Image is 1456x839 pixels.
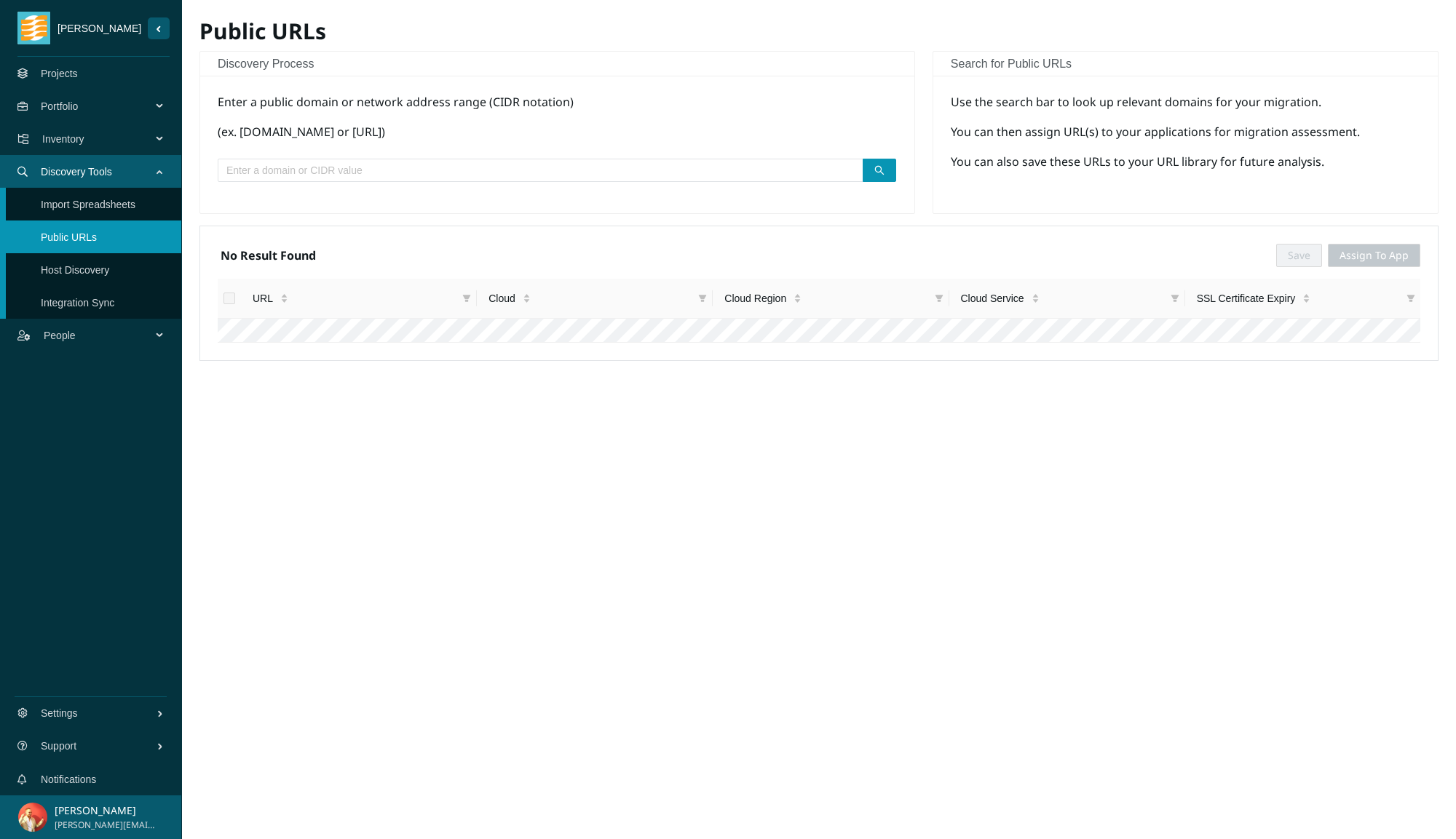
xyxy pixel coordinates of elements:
span: Cloud Service [961,290,1024,306]
span: SSL Certificate Expiry [1197,290,1296,306]
span: URL [253,290,273,306]
span: (ex. [DOMAIN_NAME] or [URL]) [218,124,385,140]
th: Cloud Service [949,279,1185,319]
span: Discovery Tools [41,150,157,194]
span: filter [456,279,477,318]
button: Save [1276,244,1322,267]
span: Portfolio [41,84,157,128]
div: Discovery Process [218,52,897,76]
input: Enter a domain or CIDR value [226,162,843,178]
span: Settings [41,691,157,735]
th: Cloud [477,279,713,319]
span: People [44,314,157,357]
a: Notifications [41,774,96,785]
span: filter [1165,279,1185,318]
th: SSL Certificate Expiry [1185,279,1421,319]
span: filter [692,279,713,318]
span: search [874,165,885,177]
a: Public URLs [41,231,97,243]
span: filter [1401,278,1421,319]
span: filter [1165,278,1185,319]
p: [PERSON_NAME] [55,803,156,819]
button: Assign To App [1328,244,1420,267]
span: [PERSON_NAME][EMAIL_ADDRESS][DOMAIN_NAME] [55,819,156,832]
h5: No Result Found [221,247,316,264]
a: Host Discovery [41,264,109,276]
span: filter [1401,279,1421,318]
span: Cloud Region [724,290,786,306]
span: Cloud [488,290,515,306]
img: tidal_logo.png [21,12,47,44]
h2: Public URLs [199,17,819,47]
span: [PERSON_NAME] [50,20,148,36]
img: a6b5a314a0dd5097ef3448b4b2654462 [18,803,47,832]
span: You can also save these URLs to your URL library for future analysis. [951,154,1324,170]
th: URL [241,279,477,319]
a: Projects [41,68,78,79]
a: Import Spreadsheets [41,199,135,210]
span: Enter a public domain or network address range (CIDR notation) [218,94,574,110]
th: Cloud Region [713,279,949,319]
button: search [863,159,896,182]
div: Search for Public URLs [951,52,1420,76]
span: filter [692,278,713,319]
span: You can then assign URL(s) to your applications for migration assessment. [951,124,1360,140]
a: Integration Sync [41,297,114,309]
span: Inventory [42,117,157,161]
span: filter [929,279,949,318]
span: Support [41,724,157,768]
span: filter [456,278,477,319]
span: filter [929,278,949,319]
span: Use the search bar to look up relevant domains for your migration. [951,94,1321,110]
